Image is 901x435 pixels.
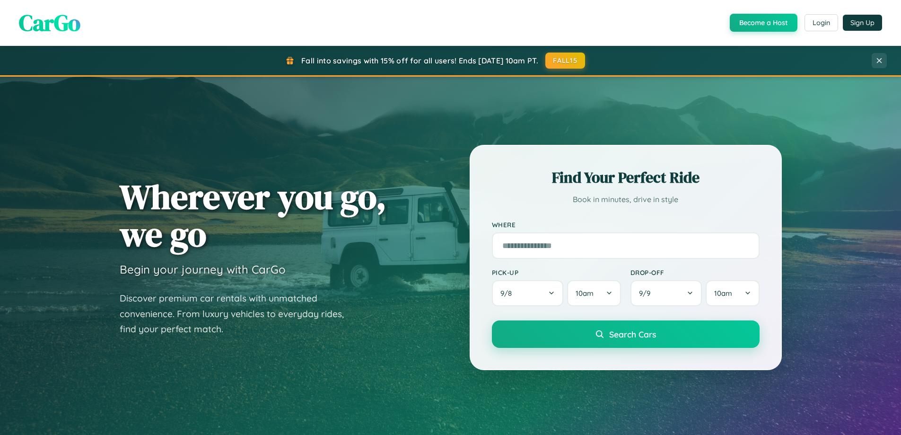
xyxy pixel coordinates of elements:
[500,289,516,298] span: 9 / 8
[492,280,564,306] button: 9/8
[492,221,760,229] label: Where
[120,262,286,276] h3: Begin your journey with CarGo
[120,178,386,253] h1: Wherever you go, we go
[19,7,80,38] span: CarGo
[843,15,882,31] button: Sign Up
[609,329,656,339] span: Search Cars
[805,14,838,31] button: Login
[567,280,621,306] button: 10am
[706,280,759,306] button: 10am
[576,289,594,298] span: 10am
[492,268,621,276] label: Pick-up
[492,167,760,188] h2: Find Your Perfect Ride
[630,280,702,306] button: 9/9
[630,268,760,276] label: Drop-off
[730,14,797,32] button: Become a Host
[120,291,356,337] p: Discover premium car rentals with unmatched convenience. From luxury vehicles to everyday rides, ...
[714,289,732,298] span: 10am
[492,320,760,348] button: Search Cars
[492,193,760,206] p: Book in minutes, drive in style
[301,56,538,65] span: Fall into savings with 15% off for all users! Ends [DATE] 10am PT.
[545,53,585,69] button: FALL15
[639,289,655,298] span: 9 / 9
